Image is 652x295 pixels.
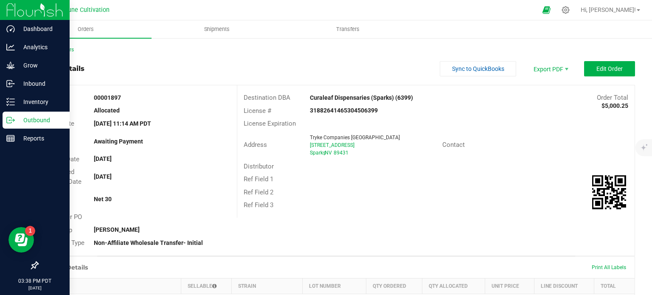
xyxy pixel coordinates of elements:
strong: Awaiting Payment [94,138,143,145]
th: Line Discount [534,278,594,294]
strong: [PERSON_NAME] [94,226,140,233]
button: Edit Order [584,61,635,76]
a: Orders [20,20,152,38]
inline-svg: Analytics [6,43,15,51]
span: Sync to QuickBooks [452,65,504,72]
span: Print All Labels [592,264,626,270]
span: Dune Cultivation [64,6,110,14]
span: Edit Order [596,65,623,72]
th: Lot Number [302,278,366,294]
div: Manage settings [560,6,571,14]
span: 89431 [334,150,348,156]
span: Transfers [325,25,371,33]
p: Grow [15,60,66,70]
p: Inventory [15,97,66,107]
button: Sync to QuickBooks [440,61,516,76]
p: Outbound [15,115,66,125]
span: Ref Field 3 [244,201,273,209]
strong: Curaleaf Dispensaries (Sparks) (6399) [310,94,413,101]
span: Orders [66,25,105,33]
p: [DATE] [4,285,66,291]
inline-svg: Reports [6,134,15,143]
a: Transfers [282,20,413,38]
th: Unit Price [485,278,534,294]
inline-svg: Outbound [6,116,15,124]
span: Address [244,141,267,149]
strong: Non-Affiliate Wholesale Transfer- Initial [94,239,203,246]
inline-svg: Grow [6,61,15,70]
strong: 00001897 [94,94,121,101]
p: Inbound [15,79,66,89]
span: License Expiration [244,120,296,127]
strong: Net 30 [94,196,112,202]
p: Dashboard [15,24,66,34]
span: NV [325,150,332,156]
strong: Allocated [94,107,120,114]
span: Shipments [193,25,241,33]
p: Reports [15,133,66,143]
span: Distributor [244,163,274,170]
inline-svg: Inbound [6,79,15,88]
th: Qty Ordered [366,278,422,294]
span: Contact [442,141,465,149]
span: Sparks [310,150,326,156]
th: Item [38,278,181,294]
span: Order Total [597,94,628,101]
strong: $5,000.25 [601,102,628,109]
span: Ref Field 1 [244,175,273,183]
span: Hi, [PERSON_NAME]! [581,6,636,13]
iframe: Resource center [8,227,34,253]
span: , [324,150,325,156]
inline-svg: Dashboard [6,25,15,33]
span: Open Ecommerce Menu [537,2,556,18]
span: Destination DBA [244,94,290,101]
strong: [DATE] [94,155,112,162]
span: Ref Field 2 [244,188,273,196]
inline-svg: Inventory [6,98,15,106]
span: [STREET_ADDRESS] [310,142,354,148]
th: Qty Allocated [422,278,485,294]
iframe: Resource center unread badge [25,226,35,236]
p: Analytics [15,42,66,52]
p: 03:38 PM PDT [4,277,66,285]
span: Tryke Companies [GEOGRAPHIC_DATA] [310,135,400,140]
a: Shipments [152,20,283,38]
th: Strain [231,278,302,294]
span: License # [244,107,271,115]
th: Total [594,278,635,294]
li: Export PDF [525,61,576,76]
th: Sellable [181,278,231,294]
strong: [DATE] 11:14 AM PDT [94,120,151,127]
img: Scan me! [592,175,626,209]
strong: [DATE] [94,173,112,180]
qrcode: 00001897 [592,175,626,209]
strong: 31882641465304506399 [310,107,378,114]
